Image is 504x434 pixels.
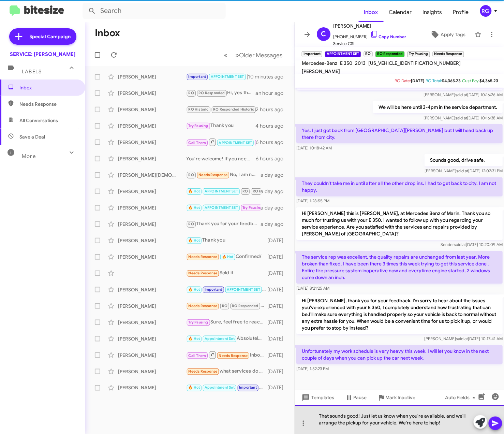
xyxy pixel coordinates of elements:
[211,74,244,79] span: APPOINTMENT SET
[186,220,261,228] div: Thank you for your feedback! If you need to book your next service or have any questions, just le...
[189,189,200,193] span: 🔥 Hot
[189,320,208,324] span: Try Pausing
[186,204,261,212] div: You're welcome! Feel free to reach out anytime you need assistance. Have a great day!
[384,2,417,22] a: Calendar
[353,392,367,404] span: Pause
[205,386,235,390] span: Appointment Set
[22,153,36,159] span: More
[118,335,186,342] div: [PERSON_NAME]
[186,138,256,146] div: Absolutely, when works best for you to come drop it off? We have time slots [DATE] and [DATE].
[295,405,504,434] div: That sounds good! Just let us know when you're available, and we'll arrange the pickup for your v...
[118,254,186,260] div: [PERSON_NAME]
[186,89,256,97] div: Hi, yes the offer is valid until the end of October. Can I schedule an appointment for you?
[267,352,289,359] div: [DATE]
[441,28,465,41] span: Apply Tags
[256,139,289,146] div: 6 hours ago
[417,2,448,22] span: Insights
[205,287,222,292] span: Important
[456,336,468,342] span: said at
[189,386,200,390] span: 🔥 Hot
[295,392,340,404] button: Templates
[186,73,248,81] div: Unfortunately my work schedule is very heavy this week. I will let you know in the next couple of...
[118,172,186,178] div: [PERSON_NAME][DEMOGRAPHIC_DATA]
[30,33,71,40] span: Special Campaign
[186,187,261,195] div: Hi [PERSON_NAME],The offer that was sent to you back in May is no longer available, but we’re cur...
[9,28,76,45] a: Special Campaign
[256,122,289,129] div: 4 hours ago
[411,78,425,83] span: [DATE]
[189,271,218,275] span: Needs Response
[370,34,406,39] a: Copy Number
[118,303,186,309] div: [PERSON_NAME]
[296,345,503,364] p: Unfortunately my work schedule is very heavy this week. I will let you know in the next couple of...
[372,392,421,404] button: Mark Inactive
[186,318,267,326] div: Sure, feel free to reach out anytime when you're ready to schedule your service. We're here to help!
[231,48,286,62] button: Next
[189,353,206,358] span: Call Them
[219,353,248,358] span: Needs Response
[424,92,503,97] span: [PERSON_NAME] [DATE] 10:16:26 AM
[256,155,289,162] div: 6 hours ago
[19,117,58,124] span: All Conversations
[359,2,384,22] a: Inbox
[261,204,289,211] div: a day ago
[118,188,186,195] div: [PERSON_NAME]
[425,169,503,174] span: [PERSON_NAME] [DATE] 12:02:31 PM
[296,124,503,143] p: Yes. I just got back from [GEOGRAPHIC_DATA][PERSON_NAME] but I will head back up there from city.
[300,392,334,404] span: Templates
[425,154,503,167] p: Sounds good, drive safe.
[213,107,254,112] span: RO Responded Historic
[395,78,411,83] span: RO Date:
[267,237,289,244] div: [DATE]
[205,205,238,210] span: APPOINTMENT SET
[205,189,238,193] span: APPOINTMENT SET
[189,107,209,112] span: RO Historic
[186,253,267,261] div: Confirmed/
[355,60,366,66] span: 2013
[189,369,218,374] span: Needs Response
[118,155,186,162] div: [PERSON_NAME]
[186,155,256,162] div: You're welcome! If you need to schedule any maintenance or repairs for your vehicle, just let me ...
[296,286,329,291] span: [DATE] 8:21:25 AM
[239,386,257,390] span: Important
[118,221,186,228] div: [PERSON_NAME]
[296,199,329,204] span: [DATE] 1:28:55 PM
[261,172,289,178] div: a day ago
[456,169,468,174] span: said at
[267,254,289,260] div: [DATE]
[333,30,406,40] span: [PHONE_NUMBER]
[189,304,218,308] span: Needs Response
[340,392,372,404] button: Pause
[455,115,467,120] span: said at
[118,237,186,244] div: [PERSON_NAME]
[455,92,467,97] span: said at
[186,351,267,359] div: Inbound Call
[10,51,75,58] div: SERVICE: [PERSON_NAME]
[19,84,77,91] span: Inbox
[19,133,45,140] span: Save a Deal
[189,124,208,128] span: Try Pausing
[267,385,289,391] div: [DATE]
[373,101,503,113] p: We will be here until 3-4pm in the service department.
[235,51,239,59] span: »
[248,73,289,80] div: 10 minutes ago
[445,392,478,404] span: Auto Fields
[198,173,227,177] span: Needs Response
[267,286,289,293] div: [DATE]
[368,60,461,66] span: [US_VEHICLE_IDENTIFICATION_NUMBER]
[296,251,503,284] p: The service rep was excellent, the quality repairs are unchanged from last year. More broken than...
[118,90,186,97] div: [PERSON_NAME]
[296,177,503,197] p: They couldn't take me in until after all the other drop ins. I had to get back to city. I am not ...
[95,28,120,39] h1: Inbox
[19,101,77,107] span: Needs Response
[480,78,499,83] span: $4,365.23
[186,335,267,343] div: Absolutely, we can have a loaner vehicle for your visit. Your visit is confirmed for [DATE] aroun...
[186,122,256,130] div: Thank you
[333,22,406,30] span: [PERSON_NAME]
[441,242,503,247] span: Sender [DATE] 10:20:09 AM
[118,204,186,211] div: [PERSON_NAME]
[118,368,186,375] div: [PERSON_NAME]
[83,3,226,19] input: Search
[198,91,225,95] span: RO Responded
